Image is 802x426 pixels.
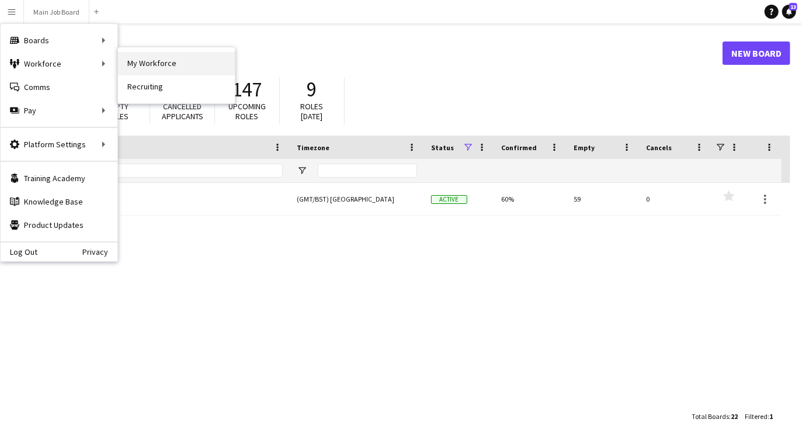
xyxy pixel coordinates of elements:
span: 1 [769,412,773,421]
span: 22 [731,412,738,421]
span: Filtered [745,412,768,421]
a: 13 [782,5,796,19]
span: Timezone [297,143,329,152]
span: Cancels [646,143,672,152]
span: 13 [789,3,797,11]
span: Status [431,143,454,152]
button: Open Filter Menu [297,165,307,176]
div: Boards [1,29,117,52]
span: Total Boards [692,412,729,421]
span: 9 [307,77,317,102]
a: Product Updates [1,213,117,237]
input: Timezone Filter Input [318,164,417,178]
span: Active [431,195,467,204]
input: Board name Filter Input [48,164,283,178]
a: Training Academy [1,167,117,190]
span: 147 [232,77,262,102]
h1: Boards [20,44,723,62]
a: Knowledge Base [1,190,117,213]
span: Cancelled applicants [162,101,203,122]
a: My Workforce [118,52,235,75]
div: (GMT/BST) [GEOGRAPHIC_DATA] [290,183,424,215]
a: Privacy [82,247,117,257]
div: Workforce [1,52,117,75]
button: Main Job Board [24,1,89,23]
a: Main Job Board [27,183,283,216]
span: Empty [574,143,595,152]
div: 60% [494,183,567,215]
div: Pay [1,99,117,122]
span: Upcoming roles [228,101,266,122]
a: Log Out [1,247,37,257]
a: New Board [723,41,790,65]
span: Confirmed [501,143,537,152]
span: Roles [DATE] [301,101,324,122]
div: 59 [567,183,639,215]
a: Comms [1,75,117,99]
a: Recruiting [118,75,235,99]
div: Platform Settings [1,133,117,156]
div: 0 [639,183,711,215]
